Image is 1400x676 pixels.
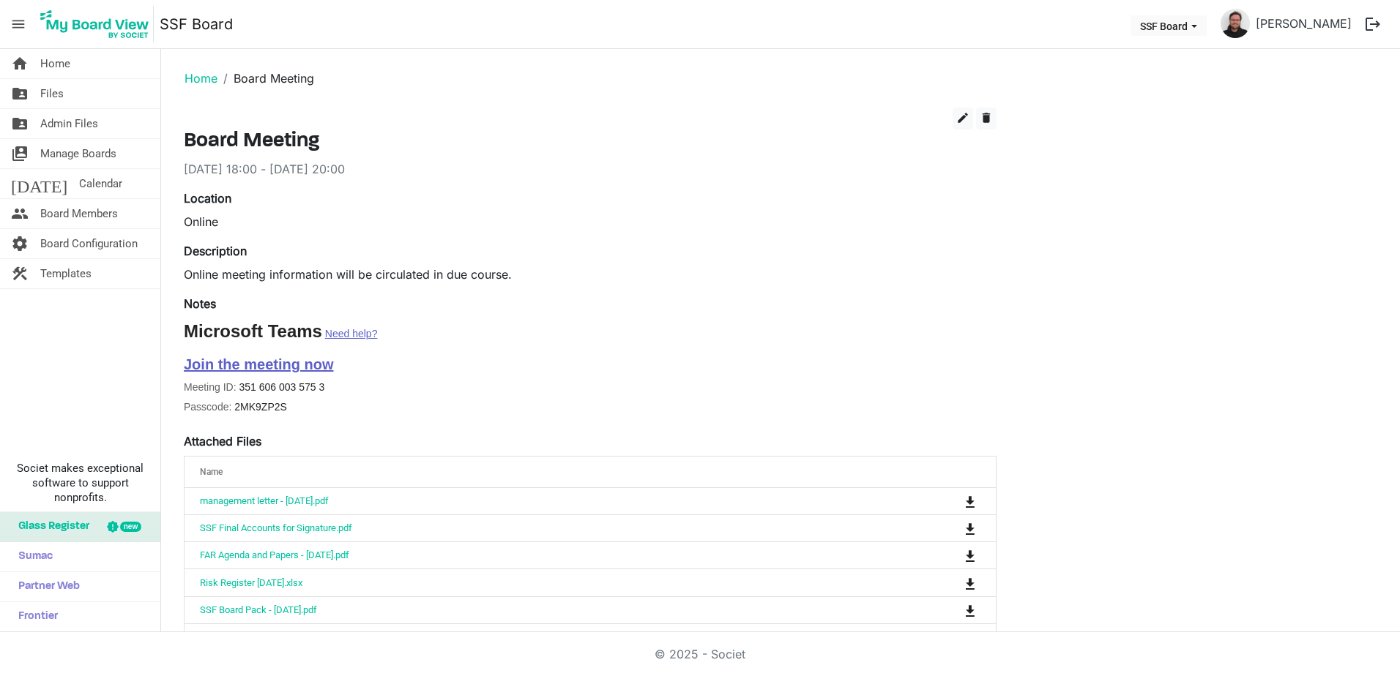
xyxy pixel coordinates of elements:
td: SSF Final Accounts for Signature.pdf is template cell column header Name [185,514,904,541]
span: [DATE] [11,169,67,198]
span: Glass Register [11,512,89,541]
button: delete [976,108,997,129]
td: is Command column column header [904,596,996,623]
span: 351 606 003 575 3 [239,381,324,393]
td: Risk Register Sept 25.xlsx is template cell column header Name [185,568,904,596]
span: Sumac [11,542,53,571]
button: edit [953,108,973,129]
td: SSF Board Pack - 30.09.25.pdf is template cell column header Name [185,596,904,623]
label: Notes [184,295,216,312]
label: Location [184,189,231,207]
a: © 2025 - Societ [655,647,745,661]
label: Description [184,242,247,260]
td: is Command column column header [904,623,996,650]
div: Online [184,213,997,230]
span: switch_account [11,139,29,168]
a: [PERSON_NAME] [1250,9,1358,38]
a: SSF Board [160,10,233,39]
span: Board Members [40,199,118,228]
td: is Command column column header [904,541,996,568]
span: menu [4,10,32,38]
td: FAR Agenda and Papers - 30.09.25.pdf is template cell column header Name [185,541,904,568]
a: Need help? [325,328,378,339]
span: home [11,49,29,78]
td: management letter - 05.09.2025.pdf is template cell column header Name [185,488,904,514]
span: Calendar [79,169,122,198]
span: Microsoft Teams [184,321,322,341]
button: Download [960,572,980,593]
span: delete [980,111,993,124]
span: Manage Boards [40,139,116,168]
div: new [120,522,141,532]
span: Home [40,49,70,78]
a: Join the meeting now [184,356,333,372]
td: is Command column column header [904,568,996,596]
button: logout [1358,9,1388,40]
span: settings [11,229,29,258]
span: Files [40,79,64,108]
a: SSF Board Pack - [DATE].pdf [200,604,317,615]
span: Passcode: [184,401,234,413]
span: people [11,199,29,228]
span: edit [956,111,969,124]
span: construction [11,259,29,288]
button: Download [960,627,980,647]
a: Home [185,71,217,86]
button: Download [960,545,980,566]
button: Download [960,600,980,620]
span: Templates [40,259,92,288]
td: is Command column column header [904,488,996,514]
span: Frontier [11,602,58,631]
span: Partner Web [11,572,80,601]
button: Download [960,518,980,538]
a: FAR Agenda and Papers - [DATE].pdf [200,549,349,560]
td: SSF_Strategic_Goals_Presentation.pptx is template cell column header Name [185,623,904,650]
a: My Board View Logo [36,6,160,42]
img: My Board View Logo [36,6,154,42]
span: Societ makes exceptional software to support nonprofits. [7,461,154,505]
p: Online meeting information will be circulated in due course. [184,266,997,283]
span: Admin Files [40,109,98,138]
span: Name [200,467,223,477]
span: folder_shared [11,79,29,108]
span: Meeting ID: [184,381,239,393]
label: Attached Files [184,432,261,450]
span: 2MK9ZP2S [234,401,287,413]
td: is Command column column header [904,514,996,541]
a: Risk Register [DATE].xlsx [200,577,302,588]
h3: Board Meeting [184,129,997,154]
a: SSF Final Accounts for Signature.pdf [200,522,352,533]
span: Board Configuration [40,229,138,258]
div: [DATE] 18:00 - [DATE] 20:00 [184,160,997,178]
li: Board Meeting [217,70,314,87]
button: SSF Board dropdownbutton [1131,15,1207,36]
a: management letter - [DATE].pdf [200,495,329,506]
span: folder_shared [11,109,29,138]
img: vjXNW1cme0gN52Zu4bmd9GrzmWk9fVhp2_YVE8WxJd3PvSJ3Xcim8muxpHb9t5R7S0Hx1ZVnr221sxwU8idQCA_thumb.png [1221,9,1250,38]
button: Download [960,491,980,511]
